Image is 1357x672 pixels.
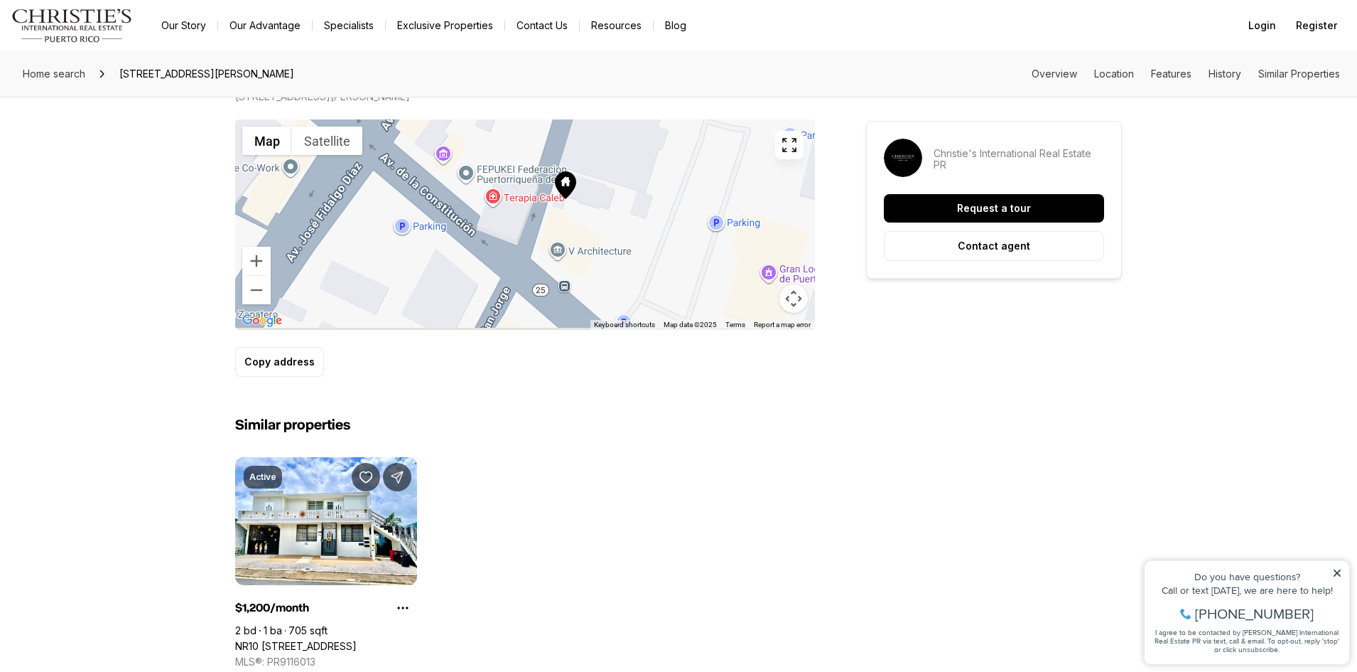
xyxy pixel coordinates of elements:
span: Login [1248,20,1276,31]
p: Christie's International Real Estate PR [934,148,1104,171]
button: Show satellite imagery [292,127,362,155]
a: Terms (opens in new tab) [725,321,745,329]
button: Contact agent [884,231,1104,261]
nav: Page section menu [1032,68,1340,80]
button: Zoom in [242,247,271,275]
span: Home search [23,68,85,80]
h2: Similar properties [235,417,350,434]
a: Skip to: Location [1094,68,1134,80]
a: Specialists [313,16,385,36]
button: Property options [389,594,417,622]
a: Home search [17,63,91,85]
p: Active [249,471,276,483]
button: Copy address [235,347,324,377]
div: Call or text [DATE], we are here to help! [15,46,205,55]
a: Open this area in Google Maps (opens a new window) [239,311,286,330]
a: Blog [654,16,698,36]
a: Exclusive Properties [386,16,504,36]
button: Register [1287,11,1346,40]
div: Do you have questions? [15,32,205,42]
button: Request a tour [884,194,1104,223]
p: Contact agent [958,240,1030,252]
p: [STREET_ADDRESS][PERSON_NAME] [235,91,410,102]
button: Zoom out [242,276,271,304]
a: Our Advantage [218,16,312,36]
a: Our Story [150,16,217,36]
span: [STREET_ADDRESS][PERSON_NAME] [114,63,300,85]
a: Skip to: Features [1151,68,1191,80]
button: Map camera controls [779,284,808,313]
a: Skip to: Overview [1032,68,1077,80]
p: Copy address [244,356,315,368]
a: Resources [580,16,653,36]
a: Skip to: History [1209,68,1241,80]
button: Show street map [242,127,292,155]
img: Google [239,311,286,330]
button: Login [1240,11,1285,40]
p: Request a tour [957,203,1031,214]
span: Register [1296,20,1337,31]
span: I agree to be contacted by [PERSON_NAME] International Real Estate PR via text, call & email. To ... [18,87,202,114]
button: Keyboard shortcuts [594,320,655,330]
button: Contact Us [505,16,579,36]
span: Map data ©2025 [664,321,717,329]
a: Report a map error [754,321,811,329]
a: Skip to: Similar Properties [1258,68,1340,80]
span: [PHONE_NUMBER] [58,67,177,81]
button: Share Property [383,463,411,491]
a: NR10 Via Apt 3 VILLA FONTANA, CAROLINA PR, 00983 [235,640,357,653]
img: logo [11,9,133,43]
button: Save Property: NR10 Via Apt 3 VILLA FONTANA [352,463,380,491]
